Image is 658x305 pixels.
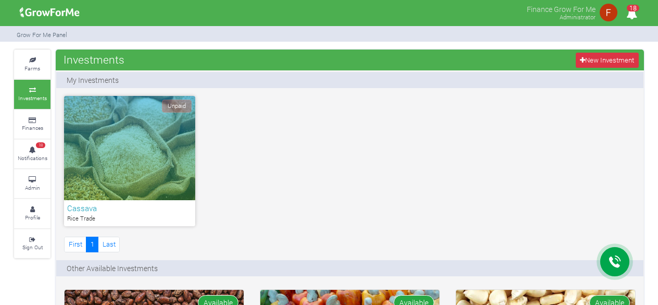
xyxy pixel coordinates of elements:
[14,229,50,258] a: Sign Out
[67,263,158,274] p: Other Available Investments
[14,199,50,228] a: Profile
[25,184,40,191] small: Admin
[86,237,98,252] a: 1
[527,2,596,15] p: Finance Grow For Me
[36,142,45,149] span: 18
[61,49,127,70] span: Investments
[598,2,619,23] img: growforme image
[162,100,192,113] span: Unpaid
[627,5,639,11] span: 18
[560,13,596,21] small: Administrator
[14,169,50,198] a: Admin
[14,80,50,108] a: Investments
[64,96,195,226] a: Unpaid Cassava Rice Trade
[24,65,40,72] small: Farms
[67,214,192,223] p: Rice Trade
[98,237,120,252] a: Last
[18,154,47,162] small: Notifications
[17,31,67,39] small: Grow For Me Panel
[64,237,86,252] a: First
[576,53,639,68] a: New Investment
[64,237,120,252] nav: Page Navigation
[22,243,43,251] small: Sign Out
[14,140,50,168] a: 18 Notifications
[622,2,642,26] i: Notifications
[67,203,192,213] h6: Cassava
[14,110,50,139] a: Finances
[16,2,83,23] img: growforme image
[22,124,43,131] small: Finances
[25,214,40,221] small: Profile
[14,50,50,79] a: Farms
[67,75,119,86] p: My Investments
[622,10,642,20] a: 18
[18,94,47,102] small: Investments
